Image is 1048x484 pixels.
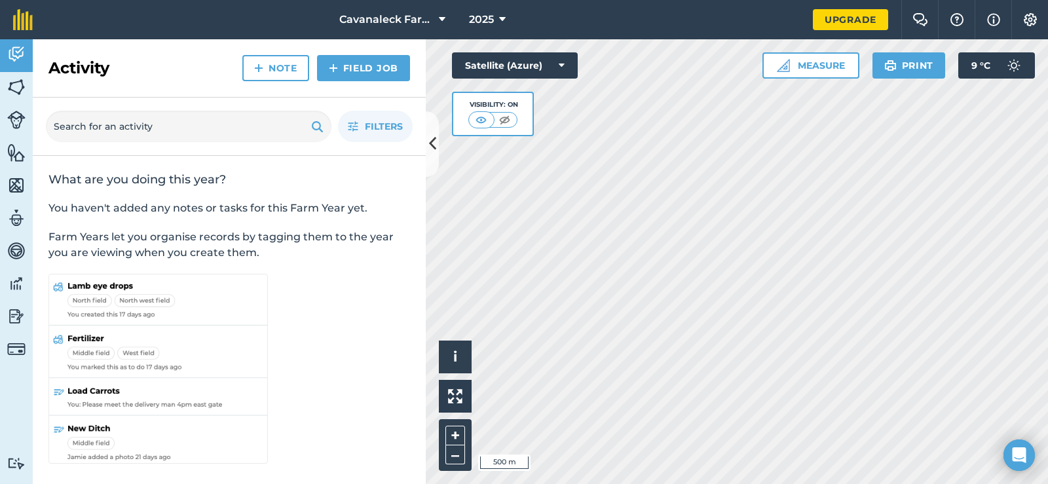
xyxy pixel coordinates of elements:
[971,52,990,79] span: 9 ° C
[7,340,26,358] img: svg+xml;base64,PD94bWwgdmVyc2lvbj0iMS4wIiBlbmNvZGluZz0idXRmLTgiPz4KPCEtLSBHZW5lcmF0b3I6IEFkb2JlIE...
[958,52,1035,79] button: 9 °C
[445,426,465,445] button: +
[448,389,462,403] img: Four arrows, one pointing top left, one top right, one bottom right and the last bottom left
[912,13,928,26] img: Two speech bubbles overlapping with the left bubble in the forefront
[1003,439,1035,471] div: Open Intercom Messenger
[7,176,26,195] img: svg+xml;base64,PHN2ZyB4bWxucz0iaHR0cDovL3d3dy53My5vcmcvMjAwMC9zdmciIHdpZHRoPSI1NiIgaGVpZ2h0PSI2MC...
[48,200,410,216] p: You haven't added any notes or tasks for this Farm Year yet.
[813,9,888,30] a: Upgrade
[496,113,513,126] img: svg+xml;base64,PHN2ZyB4bWxucz0iaHR0cDovL3d3dy53My5vcmcvMjAwMC9zdmciIHdpZHRoPSI1MCIgaGVpZ2h0PSI0MC...
[884,58,897,73] img: svg+xml;base64,PHN2ZyB4bWxucz0iaHR0cDovL3d3dy53My5vcmcvMjAwMC9zdmciIHdpZHRoPSIxOSIgaGVpZ2h0PSIyNC...
[762,52,859,79] button: Measure
[339,12,434,28] span: Cavanaleck Farms Ltd
[7,208,26,228] img: svg+xml;base64,PD94bWwgdmVyc2lvbj0iMS4wIiBlbmNvZGluZz0idXRmLTgiPz4KPCEtLSBHZW5lcmF0b3I6IEFkb2JlIE...
[254,60,263,76] img: svg+xml;base64,PHN2ZyB4bWxucz0iaHR0cDovL3d3dy53My5vcmcvMjAwMC9zdmciIHdpZHRoPSIxNCIgaGVpZ2h0PSIyNC...
[242,55,309,81] a: Note
[949,13,965,26] img: A question mark icon
[13,9,33,30] img: fieldmargin Logo
[7,45,26,64] img: svg+xml;base64,PD94bWwgdmVyc2lvbj0iMS4wIiBlbmNvZGluZz0idXRmLTgiPz4KPCEtLSBHZW5lcmF0b3I6IEFkb2JlIE...
[1022,13,1038,26] img: A cog icon
[317,55,410,81] a: Field Job
[777,59,790,72] img: Ruler icon
[7,143,26,162] img: svg+xml;base64,PHN2ZyB4bWxucz0iaHR0cDovL3d3dy53My5vcmcvMjAwMC9zdmciIHdpZHRoPSI1NiIgaGVpZ2h0PSI2MC...
[453,348,457,365] span: i
[468,100,518,110] div: Visibility: On
[329,60,338,76] img: svg+xml;base64,PHN2ZyB4bWxucz0iaHR0cDovL3d3dy53My5vcmcvMjAwMC9zdmciIHdpZHRoPSIxNCIgaGVpZ2h0PSIyNC...
[48,172,410,187] h2: What are you doing this year?
[7,274,26,293] img: svg+xml;base64,PD94bWwgdmVyc2lvbj0iMS4wIiBlbmNvZGluZz0idXRmLTgiPz4KPCEtLSBHZW5lcmF0b3I6IEFkb2JlIE...
[469,12,494,28] span: 2025
[46,111,331,142] input: Search for an activity
[7,241,26,261] img: svg+xml;base64,PD94bWwgdmVyc2lvbj0iMS4wIiBlbmNvZGluZz0idXRmLTgiPz4KPCEtLSBHZW5lcmF0b3I6IEFkb2JlIE...
[7,457,26,470] img: svg+xml;base64,PD94bWwgdmVyc2lvbj0iMS4wIiBlbmNvZGluZz0idXRmLTgiPz4KPCEtLSBHZW5lcmF0b3I6IEFkb2JlIE...
[445,445,465,464] button: –
[872,52,946,79] button: Print
[452,52,578,79] button: Satellite (Azure)
[311,119,324,134] img: svg+xml;base64,PHN2ZyB4bWxucz0iaHR0cDovL3d3dy53My5vcmcvMjAwMC9zdmciIHdpZHRoPSIxOSIgaGVpZ2h0PSIyNC...
[48,58,109,79] h2: Activity
[338,111,413,142] button: Filters
[48,229,410,261] p: Farm Years let you organise records by tagging them to the year you are viewing when you create t...
[439,341,472,373] button: i
[365,119,403,134] span: Filters
[473,113,489,126] img: svg+xml;base64,PHN2ZyB4bWxucz0iaHR0cDovL3d3dy53My5vcmcvMjAwMC9zdmciIHdpZHRoPSI1MCIgaGVpZ2h0PSI0MC...
[987,12,1000,28] img: svg+xml;base64,PHN2ZyB4bWxucz0iaHR0cDovL3d3dy53My5vcmcvMjAwMC9zdmciIHdpZHRoPSIxNyIgaGVpZ2h0PSIxNy...
[7,307,26,326] img: svg+xml;base64,PD94bWwgdmVyc2lvbj0iMS4wIiBlbmNvZGluZz0idXRmLTgiPz4KPCEtLSBHZW5lcmF0b3I6IEFkb2JlIE...
[7,77,26,97] img: svg+xml;base64,PHN2ZyB4bWxucz0iaHR0cDovL3d3dy53My5vcmcvMjAwMC9zdmciIHdpZHRoPSI1NiIgaGVpZ2h0PSI2MC...
[1001,52,1027,79] img: svg+xml;base64,PD94bWwgdmVyc2lvbj0iMS4wIiBlbmNvZGluZz0idXRmLTgiPz4KPCEtLSBHZW5lcmF0b3I6IEFkb2JlIE...
[7,111,26,129] img: svg+xml;base64,PD94bWwgdmVyc2lvbj0iMS4wIiBlbmNvZGluZz0idXRmLTgiPz4KPCEtLSBHZW5lcmF0b3I6IEFkb2JlIE...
